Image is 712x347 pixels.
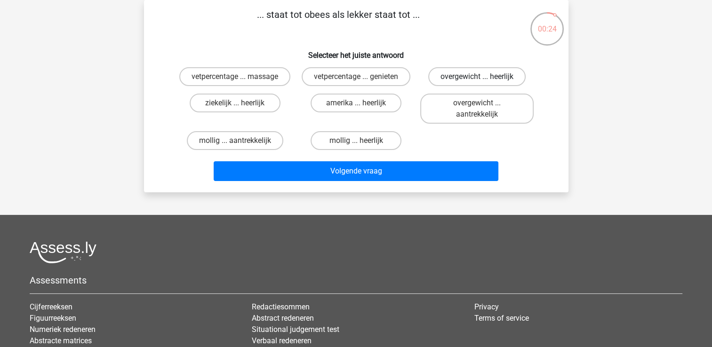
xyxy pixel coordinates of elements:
a: Numeriek redeneren [30,325,96,334]
label: overgewicht ... aantrekkelijk [420,94,534,124]
label: amerika ... heerlijk [311,94,401,112]
button: Volgende vraag [214,161,498,181]
a: Redactiesommen [252,302,310,311]
label: mollig ... aantrekkelijk [187,131,283,150]
label: vetpercentage ... genieten [302,67,410,86]
a: Terms of service [474,314,529,323]
label: vetpercentage ... massage [179,67,290,86]
a: Situational judgement test [252,325,339,334]
p: ... staat tot obees als lekker staat tot ... [159,8,518,36]
a: Verbaal redeneren [252,336,312,345]
a: Figuurreeksen [30,314,76,323]
img: Assessly logo [30,241,96,263]
a: Cijferreeksen [30,302,72,311]
a: Abstract redeneren [252,314,314,323]
h5: Assessments [30,275,682,286]
a: Abstracte matrices [30,336,92,345]
a: Privacy [474,302,499,311]
label: ziekelijk ... heerlijk [190,94,280,112]
label: mollig ... heerlijk [311,131,401,150]
label: overgewicht ... heerlijk [428,67,526,86]
h6: Selecteer het juiste antwoord [159,43,553,60]
div: 00:24 [529,11,565,35]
